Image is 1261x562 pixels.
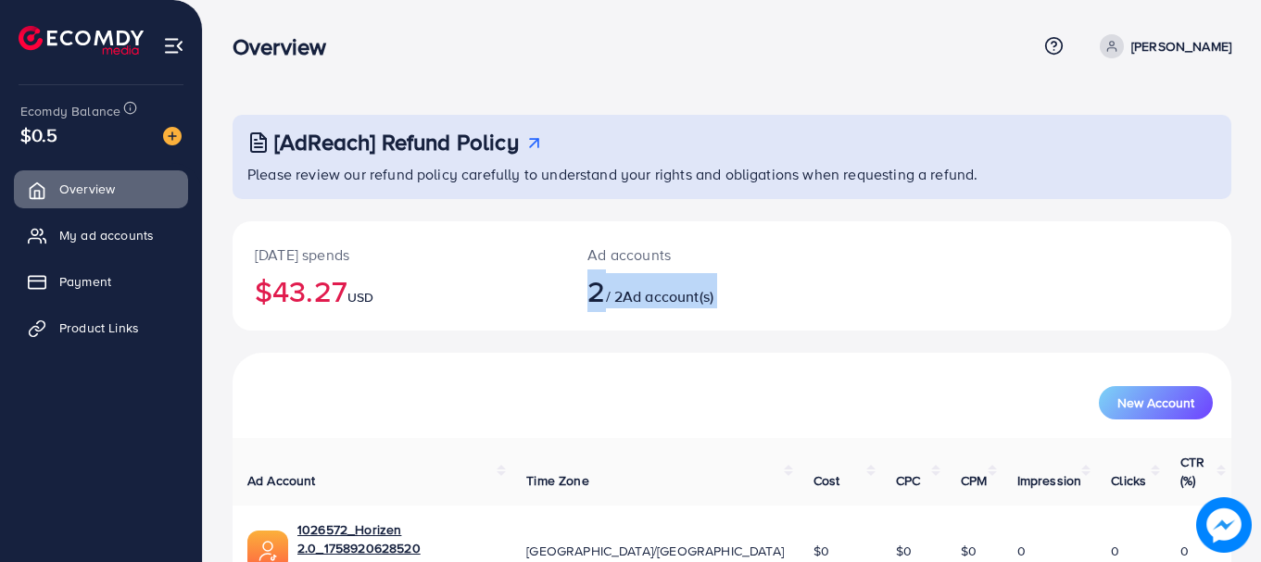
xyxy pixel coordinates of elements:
[1196,497,1252,553] img: image
[1180,453,1204,490] span: CTR (%)
[19,26,144,55] img: logo
[813,471,840,490] span: Cost
[896,542,912,560] span: $0
[813,542,829,560] span: $0
[526,542,784,560] span: [GEOGRAPHIC_DATA]/[GEOGRAPHIC_DATA]
[14,170,188,207] a: Overview
[961,471,987,490] span: CPM
[1111,542,1119,560] span: 0
[14,217,188,254] a: My ad accounts
[623,286,713,306] span: Ad account(s)
[255,273,543,308] h2: $43.27
[347,288,373,306] span: USD
[14,309,188,346] a: Product Links
[1111,471,1146,490] span: Clicks
[59,226,154,244] span: My ad accounts
[247,163,1220,185] p: Please review our refund policy carefully to understand your rights and obligations when requesti...
[896,471,920,490] span: CPC
[20,121,58,148] span: $0.5
[961,542,977,560] span: $0
[59,180,115,198] span: Overview
[1099,386,1213,419] button: New Account
[247,471,316,490] span: Ad Account
[587,269,605,312] span: 2
[1017,542,1026,560] span: 0
[1131,35,1231,57] p: [PERSON_NAME]
[14,263,188,300] a: Payment
[297,520,497,558] a: 1026572_Horizen 2.0_1758920628520
[20,102,120,120] span: Ecomdy Balance
[59,318,139,337] span: Product Links
[274,129,519,156] h3: [AdReach] Refund Policy
[255,244,543,266] p: [DATE] spends
[1092,34,1231,58] a: [PERSON_NAME]
[163,35,184,56] img: menu
[59,272,111,291] span: Payment
[1017,471,1082,490] span: Impression
[233,33,341,60] h3: Overview
[1117,396,1194,409] span: New Account
[587,273,793,308] h2: / 2
[1180,542,1189,560] span: 0
[587,244,793,266] p: Ad accounts
[526,471,588,490] span: Time Zone
[163,127,182,145] img: image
